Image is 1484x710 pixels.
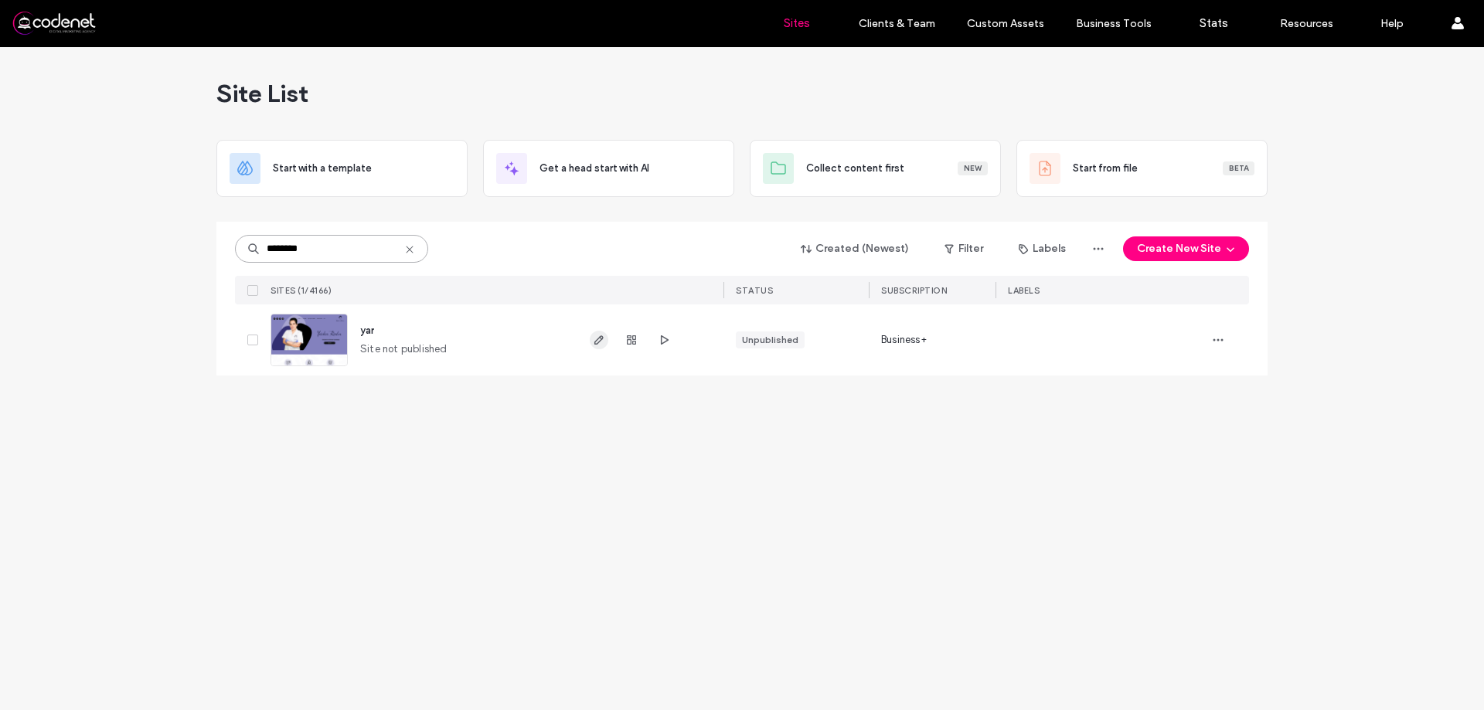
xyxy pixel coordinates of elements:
[1123,236,1249,261] button: Create New Site
[360,341,448,357] span: Site not published
[1073,161,1138,176] span: Start from file
[736,285,773,296] span: STATUS
[273,161,372,176] span: Start with a template
[216,140,468,197] div: Start with a template
[1016,140,1268,197] div: Start from fileBeta
[1223,161,1254,175] div: Beta
[16,11,46,25] span: עזרה
[967,17,1044,30] label: Custom Assets
[1380,17,1404,30] label: Help
[539,161,649,176] span: Get a head start with AI
[1200,16,1228,30] label: Stats
[881,332,927,348] span: Business+
[1076,17,1152,30] label: Business Tools
[271,285,332,296] span: SITES (1/4166)
[958,161,988,175] div: New
[929,236,999,261] button: Filter
[1005,236,1080,261] button: Labels
[859,17,935,30] label: Clients & Team
[881,285,947,296] span: SUBSCRIPTION
[216,78,308,109] span: Site List
[750,140,1001,197] div: Collect content firstNew
[784,16,810,30] label: Sites
[788,236,923,261] button: Created (Newest)
[483,140,734,197] div: Get a head start with AI
[806,161,904,176] span: Collect content first
[742,333,798,347] div: Unpublished
[1008,285,1040,296] span: LABELS
[360,324,374,336] a: yar
[1280,17,1333,30] label: Resources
